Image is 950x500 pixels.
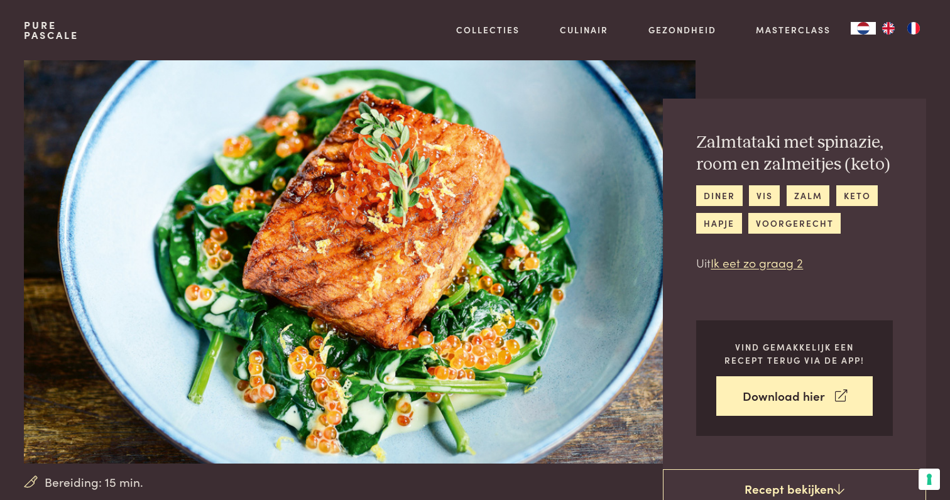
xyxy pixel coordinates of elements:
div: Language [851,22,876,35]
a: Ik eet zo graag 2 [711,254,803,271]
a: hapje [696,213,741,234]
a: Download hier [716,376,873,416]
p: Vind gemakkelijk een recept terug via de app! [716,340,873,366]
a: diner [696,185,742,206]
button: Uw voorkeuren voor toestemming voor trackingtechnologieën [919,469,940,490]
a: keto [836,185,878,206]
a: FR [901,22,926,35]
h2: Zalmtataki met spinazie, room en zalmeitjes (keto) [696,132,893,175]
a: Masterclass [756,23,831,36]
a: Collecties [456,23,520,36]
a: Culinair [560,23,608,36]
a: Gezondheid [648,23,716,36]
aside: Language selected: Nederlands [851,22,926,35]
a: NL [851,22,876,35]
a: zalm [787,185,829,206]
a: voorgerecht [748,213,841,234]
a: PurePascale [24,20,79,40]
span: Bereiding: 15 min. [45,473,143,491]
a: EN [876,22,901,35]
img: Zalmtataki met spinazie, room en zalmeitjes (keto) [24,60,696,464]
a: vis [749,185,780,206]
p: Uit [696,254,893,272]
ul: Language list [876,22,926,35]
